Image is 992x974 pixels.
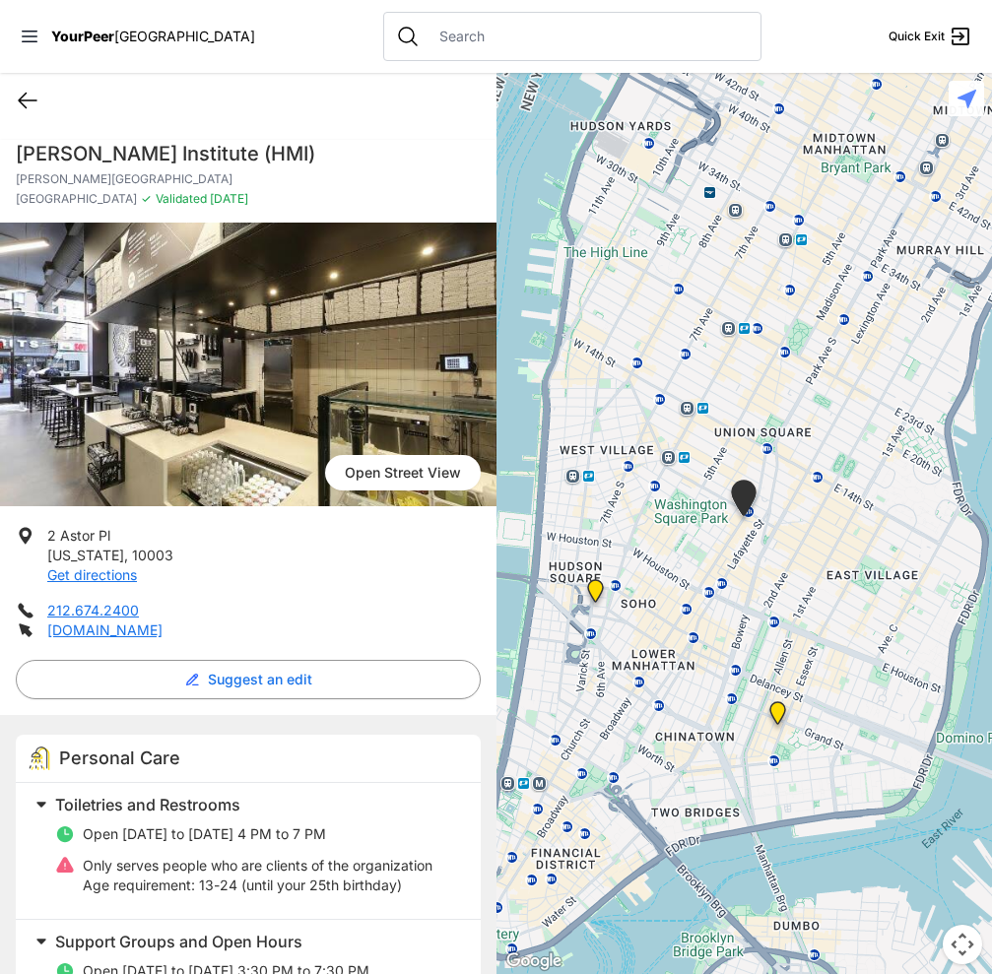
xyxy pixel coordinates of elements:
input: Search [428,27,749,46]
a: 212.674.2400 [47,602,139,618]
span: [GEOGRAPHIC_DATA] [16,191,137,207]
span: Age requirement: [83,877,195,893]
button: Suggest an edit [16,660,481,699]
span: YourPeer [51,28,114,44]
button: Map camera controls [943,925,982,964]
span: 10003 [132,547,173,563]
div: Harvey Milk High School [727,480,761,524]
span: Suggest an edit [208,670,312,689]
a: YourPeer[GEOGRAPHIC_DATA] [51,31,255,42]
span: Only serves people who are clients of the organization [83,857,432,874]
a: Open this area in Google Maps (opens a new window) [501,948,566,974]
span: Support Groups and Open Hours [55,932,302,951]
span: 2 Astor Pl [47,527,110,544]
img: Google [501,948,566,974]
span: [GEOGRAPHIC_DATA] [114,28,255,44]
h1: [PERSON_NAME] Institute (HMI) [16,140,481,167]
span: ✓ [141,191,152,207]
p: 13-24 (until your 25th birthday) [83,876,432,895]
span: Personal Care [59,747,180,768]
span: Validated [156,191,207,206]
span: , [124,547,128,563]
div: Main Location, SoHo, DYCD Youth Drop-in Center [583,579,608,611]
a: Open Street View [325,455,481,490]
a: Quick Exit [889,25,972,48]
span: [DATE] [207,191,248,206]
a: [DOMAIN_NAME] [47,621,163,638]
div: Lower East Side Youth Drop-in Center. Yellow doors with grey buzzer on the right [765,701,790,733]
p: [PERSON_NAME][GEOGRAPHIC_DATA] [16,171,481,187]
span: Open [DATE] to [DATE] 4 PM to 7 PM [83,825,326,842]
span: Quick Exit [889,29,945,44]
span: [US_STATE] [47,547,124,563]
a: Get directions [47,566,137,583]
span: Toiletries and Restrooms [55,795,240,814]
